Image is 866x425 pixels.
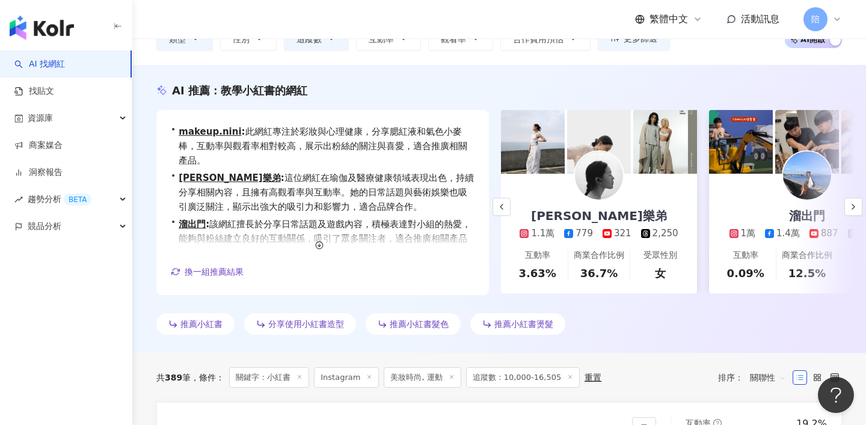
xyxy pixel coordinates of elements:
[185,267,244,277] span: 換一組推薦結果
[575,151,623,200] img: KOL Avatar
[741,13,779,25] span: 活動訊息
[777,207,837,224] div: 溜出門
[10,16,74,40] img: logo
[709,110,773,174] img: post-image
[576,227,593,240] div: 779
[14,85,54,97] a: 找貼文
[165,373,182,382] span: 389
[788,266,826,281] div: 12.5%
[14,195,23,204] span: rise
[783,151,831,200] img: KOL Avatar
[28,186,91,213] span: 趨勢分析
[242,126,245,137] span: :
[179,124,474,168] span: 此網紅專注於彩妝與心理健康，分享腮紅液和氣色小麥棒，互動率與觀看率相對較高，展示出粉絲的關注與喜愛，適合推廣相關產品。
[775,110,839,174] img: post-image
[811,13,820,26] span: 陪
[614,227,631,240] div: 321
[179,219,206,230] a: 溜出門
[14,58,65,70] a: searchAI 找網紅
[314,367,379,388] span: Instagram
[531,227,554,240] div: 1.1萬
[172,83,307,98] div: AI 推薦 ：
[741,227,756,240] div: 1萬
[206,219,209,230] span: :
[171,124,474,168] div: •
[191,373,224,382] span: 條件 ：
[14,167,63,179] a: 洞察報告
[585,373,601,382] div: 重置
[821,227,838,240] div: 887
[567,110,631,174] img: post-image
[726,266,764,281] div: 0.09%
[179,126,241,137] a: makeup.nini
[390,319,449,329] span: 推薦小紅書髮色
[384,367,461,388] span: 美妝時尚, 運動
[281,173,284,183] span: :
[649,13,688,26] span: 繁體中文
[782,249,832,261] div: 商業合作比例
[179,217,474,260] span: 該網紅擅長於分享日常話題及遊戲內容，積極表達對小組的熱愛，能夠與粉絲建立良好的互動關係，吸引了眾多關注者，適合推廣相關產品或活動。
[525,249,550,261] div: 互動率
[180,319,223,329] span: 推薦小紅書
[171,263,244,281] button: 換一組推薦結果
[28,105,53,132] span: 資源庫
[494,319,553,329] span: 推薦小紅書燙髮
[156,373,191,382] div: 共 筆
[633,110,697,174] img: post-image
[14,139,63,151] a: 商案媒合
[64,194,91,206] div: BETA
[179,171,474,214] span: 這位網紅在瑜伽及醫療健康領域表現出色，持續分享相關內容，且擁有高觀看率與互動率。她的日常話題與藝術娛樂也吸引廣泛關注，顯示出強大的吸引力和影響力，適合品牌合作。
[580,266,618,281] div: 36.7%
[28,213,61,240] span: 競品分析
[268,319,344,329] span: 分享使用小紅書造型
[519,207,679,224] div: [PERSON_NAME]樂弟
[518,266,556,281] div: 3.63%
[501,174,697,293] a: [PERSON_NAME]樂弟1.1萬7793212,250互動率3.63%商業合作比例36.7%受眾性別女
[653,227,678,240] div: 2,250
[733,249,758,261] div: 互動率
[643,249,677,261] div: 受眾性別
[179,173,280,183] a: [PERSON_NAME]樂弟
[171,171,474,214] div: •
[750,368,786,387] span: 關聯性
[221,84,307,97] span: 教學小紅書的網紅
[574,249,624,261] div: 商業合作比例
[466,367,580,388] span: 追蹤數：10,000-16,505
[718,368,793,387] div: 排序：
[229,367,309,388] span: 關鍵字：小紅書
[776,227,800,240] div: 1.4萬
[171,217,474,260] div: •
[501,110,565,174] img: post-image
[655,266,666,281] div: 女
